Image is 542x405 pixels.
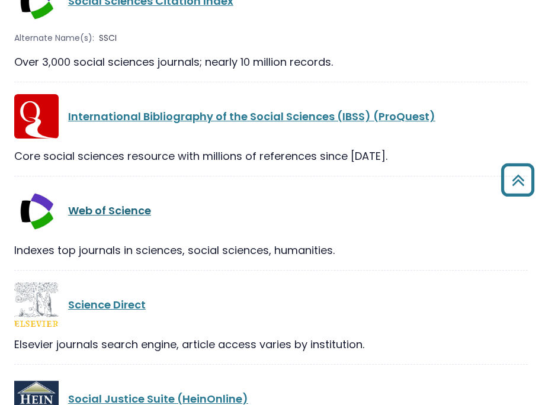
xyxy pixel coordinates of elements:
a: Science Direct [68,297,146,312]
div: Indexes top journals in sciences, social sciences, humanities. [14,242,528,258]
div: Elsevier journals search engine, article access varies by institution. [14,336,528,352]
span: Alternate Name(s): [14,32,94,44]
a: Back to Top [496,169,539,191]
a: International Bibliography of the Social Sciences (IBSS) (ProQuest) [68,109,435,124]
a: Web of Science [68,203,151,218]
span: SSCI [99,32,117,44]
div: Over 3,000 social sciences journals; nearly 10 million records. [14,54,528,70]
div: Core social sciences resource with millions of references since [DATE]. [14,148,528,164]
